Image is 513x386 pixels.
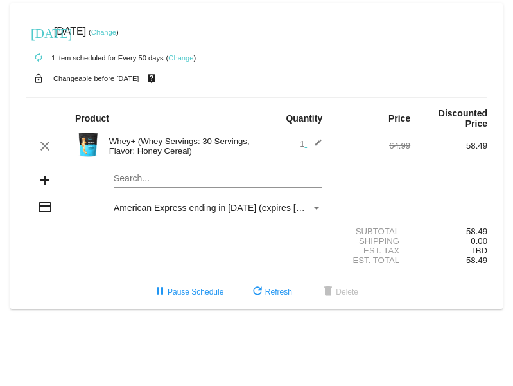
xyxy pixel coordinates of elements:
[75,113,109,124] strong: Product
[144,70,159,87] mat-icon: live_help
[310,280,369,304] button: Delete
[471,236,487,246] span: 0.00
[114,203,393,213] span: American Express ending in [DATE] (expires [CREDIT_CARD_DATA])
[307,138,322,154] mat-icon: edit
[37,199,53,215] mat-icon: credit_card
[91,28,116,36] a: Change
[286,113,322,124] strong: Quantity
[320,284,336,300] mat-icon: delete
[333,141,410,151] div: 64.99
[103,136,257,156] div: Whey+ (Whey Servings: 30 Servings, Flavor: Honey Cereal)
[75,132,101,158] img: Image-1-Carousel-Whey-2lb-Honey-Cereal-no-badge-Transp.png
[31,70,46,87] mat-icon: lock_open
[410,226,487,236] div: 58.49
[168,54,193,62] a: Change
[333,226,410,236] div: Subtotal
[333,236,410,246] div: Shipping
[26,54,164,62] small: 1 item scheduled for Every 50 days
[250,288,292,297] span: Refresh
[114,203,322,213] mat-select: Payment Method
[37,138,53,154] mat-icon: clear
[166,54,196,62] small: ( )
[31,50,46,66] mat-icon: autorenew
[152,284,168,300] mat-icon: pause
[142,280,234,304] button: Pause Schedule
[333,255,410,265] div: Est. Total
[388,113,410,124] strong: Price
[471,246,487,255] span: TBD
[89,28,119,36] small: ( )
[239,280,302,304] button: Refresh
[152,288,223,297] span: Pause Schedule
[37,172,53,188] mat-icon: add
[410,141,487,151] div: 58.49
[114,174,322,184] input: Search...
[439,108,487,129] strong: Discounted Price
[320,288,358,297] span: Delete
[300,139,322,149] span: 1
[466,255,487,265] span: 58.49
[250,284,265,300] mat-icon: refresh
[333,246,410,255] div: Est. Tax
[53,75,139,82] small: Changeable before [DATE]
[31,24,46,40] mat-icon: [DATE]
